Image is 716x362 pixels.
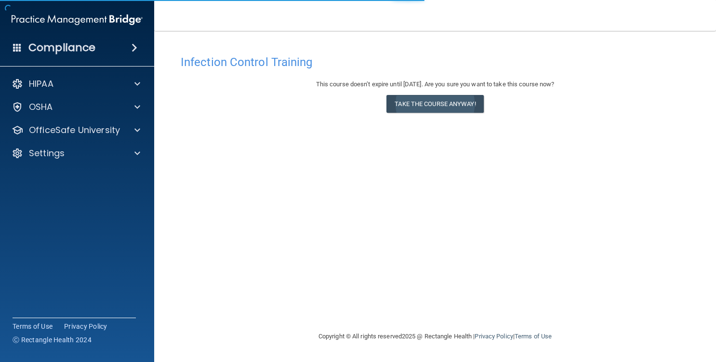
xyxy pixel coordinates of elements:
h4: Compliance [28,41,95,54]
a: OSHA [12,101,140,113]
a: Terms of Use [13,322,53,331]
h4: Infection Control Training [181,56,689,68]
p: Settings [29,147,65,159]
a: OfficeSafe University [12,124,140,136]
img: PMB logo [12,10,143,29]
a: HIPAA [12,78,140,90]
a: Terms of Use [515,333,552,340]
a: Settings [12,147,140,159]
div: Copyright © All rights reserved 2025 @ Rectangle Health | | [259,321,611,352]
button: Take the course anyway! [386,95,483,113]
a: Privacy Policy [64,322,107,331]
p: OSHA [29,101,53,113]
div: This course doesn’t expire until [DATE]. Are you sure you want to take this course now? [181,79,689,90]
a: Privacy Policy [475,333,513,340]
iframe: Drift Widget Chat Controller [549,294,704,332]
p: HIPAA [29,78,53,90]
p: OfficeSafe University [29,124,120,136]
span: Ⓒ Rectangle Health 2024 [13,335,92,345]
